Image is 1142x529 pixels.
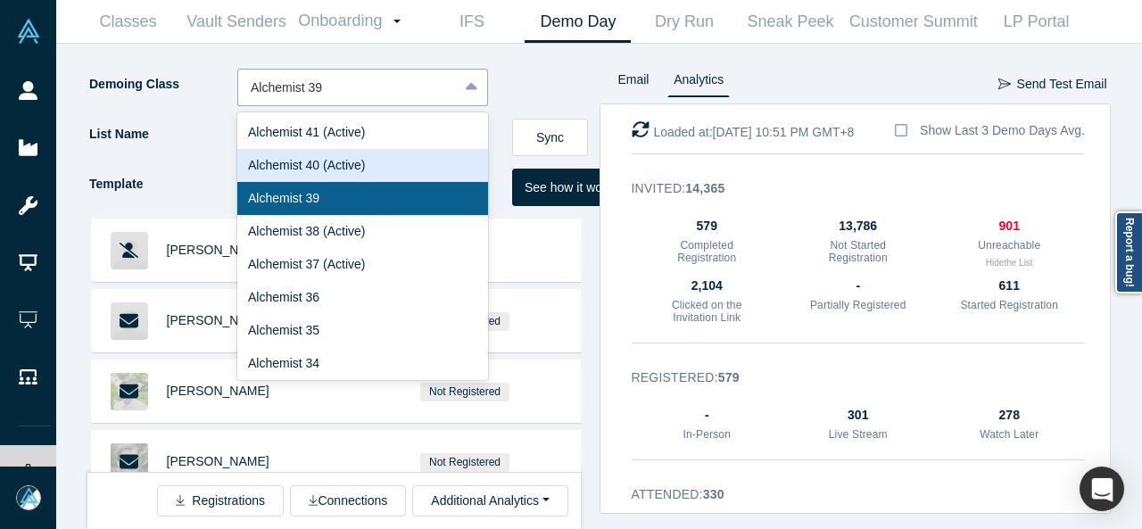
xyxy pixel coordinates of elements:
h3: Invited : [632,179,1061,198]
h3: Completed Registration [657,239,757,265]
strong: 330 [703,487,724,501]
div: Alchemist 40 (Active) [237,149,488,182]
a: Email [612,69,656,97]
a: Vault Senders [181,1,292,43]
a: IFS [418,1,525,43]
a: LP Portal [983,1,1089,43]
a: [PERSON_NAME] [167,454,269,468]
div: Alchemist 37 (Active) [237,248,488,281]
div: - [657,406,757,425]
div: Alchemist 35 [237,314,488,347]
div: 13,786 [808,217,908,236]
h3: Unreachable [959,239,1059,252]
span: Not Registered [420,453,510,472]
span: Not Registered [420,383,510,401]
div: 301 [808,406,908,425]
img: Mia Scott's Account [16,485,41,510]
h3: In-Person [657,428,757,441]
h3: Registered : [632,368,1061,387]
button: Sync [512,119,588,156]
label: List Name [87,119,237,150]
div: 278 [959,406,1059,425]
h3: Clicked on the Invitation Link [657,299,757,325]
a: Report a bug! [1115,211,1142,293]
h3: Partially Registered [808,299,908,311]
a: Onboarding [292,1,418,42]
a: Sneak Peek [737,1,843,43]
img: Alchemist Vault Logo [16,19,41,44]
div: 579 [657,217,757,236]
div: Alchemist 34 [237,347,488,380]
a: [PERSON_NAME] [167,384,269,398]
a: [PERSON_NAME] [167,243,269,257]
h3: Watch Later [959,428,1059,441]
div: Show Last 3 Demo Days Avg. [920,121,1085,140]
button: Send Test Email [997,69,1108,100]
strong: 579 [718,370,740,384]
h3: Started Registration [959,299,1059,311]
label: Template [87,169,237,200]
div: 611 [959,277,1059,295]
a: Dry Run [631,1,737,43]
h3: Attended : [632,485,1061,504]
div: Alchemist 39 [237,182,488,215]
div: Alchemist 38 (Active) [237,215,488,248]
strong: 14,365 [685,181,724,195]
a: Customer Summit [843,1,983,43]
a: Demo Day [525,1,631,43]
label: Demoing Class [87,69,237,100]
button: See how it works [512,169,632,206]
button: Hidethe List [986,256,1033,269]
div: Loaded at: [DATE] 10:51 PM GMT+8 [632,120,855,142]
div: 2,104 [657,277,757,295]
h3: Live Stream [808,428,908,441]
button: Registrations [157,485,284,517]
div: Alchemist 41 (Active) [237,116,488,149]
div: Alchemist 36 [237,281,488,314]
button: Additional Analytics [412,485,567,517]
div: - [808,277,908,295]
a: Classes [75,1,181,43]
button: Connections [290,485,406,517]
h3: Not Started Registration [808,239,908,265]
a: [PERSON_NAME] [167,313,269,327]
div: 901 [959,217,1059,236]
a: Analytics [667,69,730,97]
